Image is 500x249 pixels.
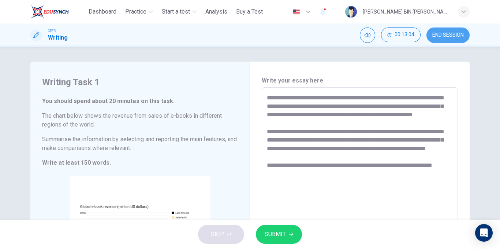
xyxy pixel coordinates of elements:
[42,76,238,88] h4: Writing Task 1
[292,9,301,15] img: en
[233,5,266,18] button: Buy a Test
[42,111,238,129] h6: The chart below shows the revenue from sales of e-books in different regions of the world.
[262,76,458,85] h6: Write your essay here
[48,33,68,42] h1: Writing
[363,7,449,16] div: [PERSON_NAME] BIN [PERSON_NAME]
[125,7,146,16] span: Practice
[30,4,69,19] img: ELTC logo
[42,159,111,166] strong: Write at least 150 words.
[42,135,238,153] h6: Summarise the information by selecting and reporting the main features, and make comparisons wher...
[122,5,156,18] button: Practice
[381,28,421,43] div: Hide
[205,7,227,16] span: Analysis
[162,7,190,16] span: Start a test
[475,224,493,242] div: Open Intercom Messenger
[426,28,470,43] button: END SESSION
[432,32,464,38] span: END SESSION
[48,28,56,33] span: CEFR
[89,7,116,16] span: Dashboard
[360,28,375,43] div: Mute
[42,97,238,106] h6: You should spend about 20 minutes on this task.
[30,4,86,19] a: ELTC logo
[265,229,286,239] span: SUBMIT
[86,5,119,18] button: Dashboard
[395,32,414,38] span: 00:13:04
[381,28,421,42] button: 00:13:04
[159,5,199,18] button: Start a test
[345,6,357,18] img: Profile picture
[202,5,230,18] button: Analysis
[256,225,302,244] button: SUBMIT
[236,7,263,16] span: Buy a Test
